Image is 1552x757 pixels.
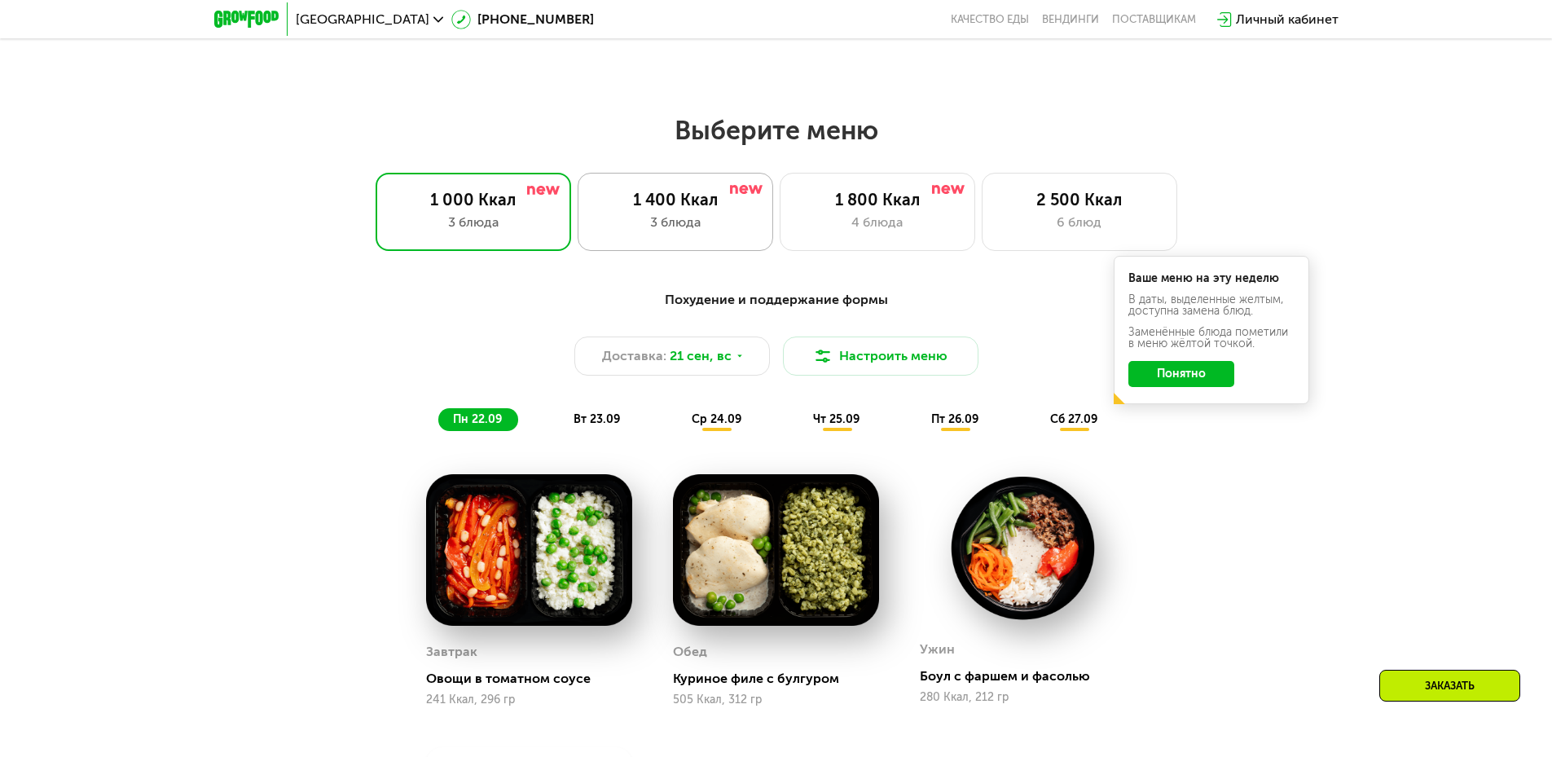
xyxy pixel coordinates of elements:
div: 2 500 Ккал [999,190,1160,209]
div: 280 Ккал, 212 гр [920,691,1126,704]
div: 241 Ккал, 296 гр [426,693,632,706]
button: Понятно [1128,361,1234,387]
div: Обед [673,640,707,664]
div: Заменённые блюда пометили в меню жёлтой точкой. [1128,327,1295,350]
span: Доставка: [602,346,666,366]
span: ср 24.09 [692,412,741,426]
div: 4 блюда [797,213,958,232]
div: 1 000 Ккал [393,190,554,209]
span: пн 22.09 [453,412,502,426]
div: 1 400 Ккал [595,190,756,209]
div: Личный кабинет [1236,10,1339,29]
div: Ваше меню на эту неделю [1128,273,1295,284]
div: 3 блюда [595,213,756,232]
a: Вендинги [1042,13,1099,26]
span: чт 25.09 [813,412,860,426]
div: 505 Ккал, 312 гр [673,693,879,706]
a: [PHONE_NUMBER] [451,10,594,29]
div: поставщикам [1112,13,1196,26]
div: 6 блюд [999,213,1160,232]
div: Боул с фаршем и фасолью [920,668,1139,684]
div: В даты, выделенные желтым, доступна замена блюд. [1128,294,1295,317]
div: Завтрак [426,640,477,664]
span: сб 27.09 [1050,412,1097,426]
div: 1 800 Ккал [797,190,958,209]
span: [GEOGRAPHIC_DATA] [296,13,429,26]
div: 3 блюда [393,213,554,232]
div: Овощи в томатном соусе [426,671,645,687]
div: Заказать [1379,670,1520,702]
div: Куриное филе с булгуром [673,671,892,687]
h2: Выберите меню [52,114,1500,147]
span: пт 26.09 [931,412,978,426]
button: Настроить меню [783,337,978,376]
a: Качество еды [951,13,1029,26]
div: Ужин [920,637,955,662]
div: Похудение и поддержание формы [294,290,1259,310]
span: вт 23.09 [574,412,620,426]
span: 21 сен, вс [670,346,732,366]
